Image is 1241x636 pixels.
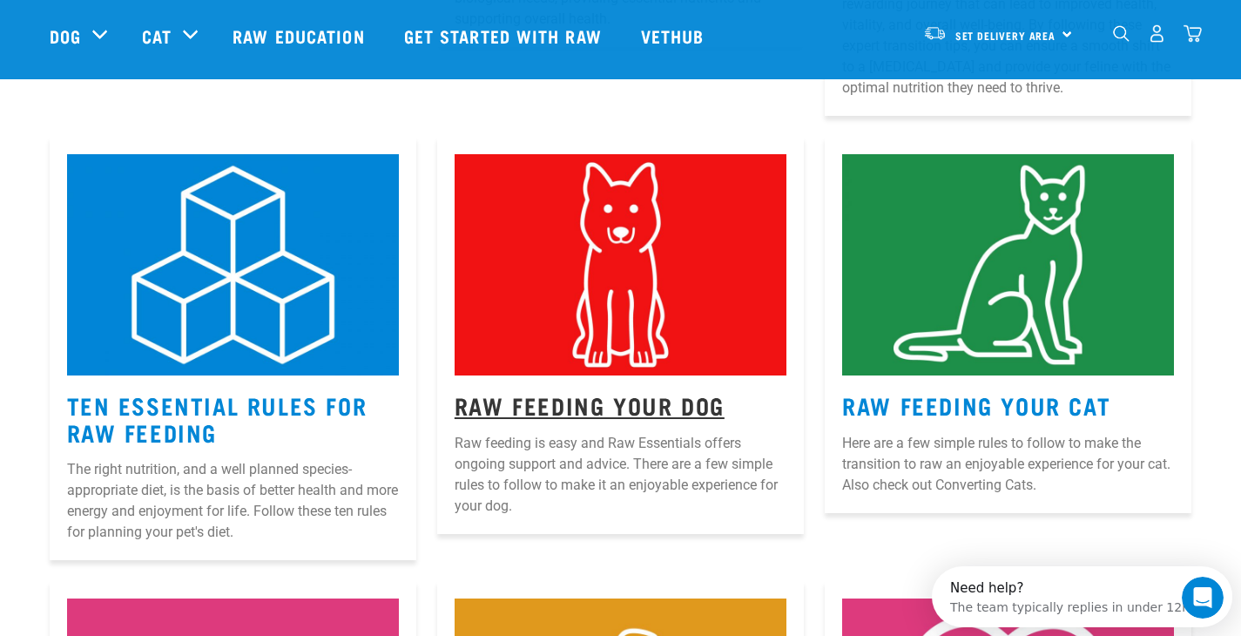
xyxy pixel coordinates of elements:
[67,459,399,543] p: The right nutrition, and a well planned species-appropriate diet, is the basis of better health a...
[18,15,258,29] div: Need help?
[142,23,172,49] a: Cat
[932,566,1232,627] iframe: Intercom live chat discovery launcher
[215,1,386,71] a: Raw Education
[1184,24,1202,43] img: home-icon@2x.png
[1148,24,1166,43] img: user.png
[455,398,725,411] a: Raw Feeding Your Dog
[1182,577,1224,619] iframe: Intercom live chat
[7,7,309,55] div: Open Intercom Messenger
[50,23,81,49] a: Dog
[1113,25,1130,42] img: home-icon-1@2x.png
[67,398,368,438] a: Ten Essential Rules for Raw Feeding
[955,32,1056,38] span: Set Delivery Area
[624,1,726,71] a: Vethub
[842,398,1110,411] a: Raw Feeding Your Cat
[18,29,258,47] div: The team typically replies in under 12h
[842,433,1174,496] p: Here are a few simple rules to follow to make the transition to raw an enjoyable experience for y...
[67,154,399,376] img: 1.jpg
[923,25,947,41] img: van-moving.png
[387,1,624,71] a: Get started with Raw
[455,433,786,517] p: Raw feeding is easy and Raw Essentials offers ongoing support and advice. There are a few simple ...
[842,154,1174,376] img: 3.jpg
[455,154,786,376] img: 2.jpg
